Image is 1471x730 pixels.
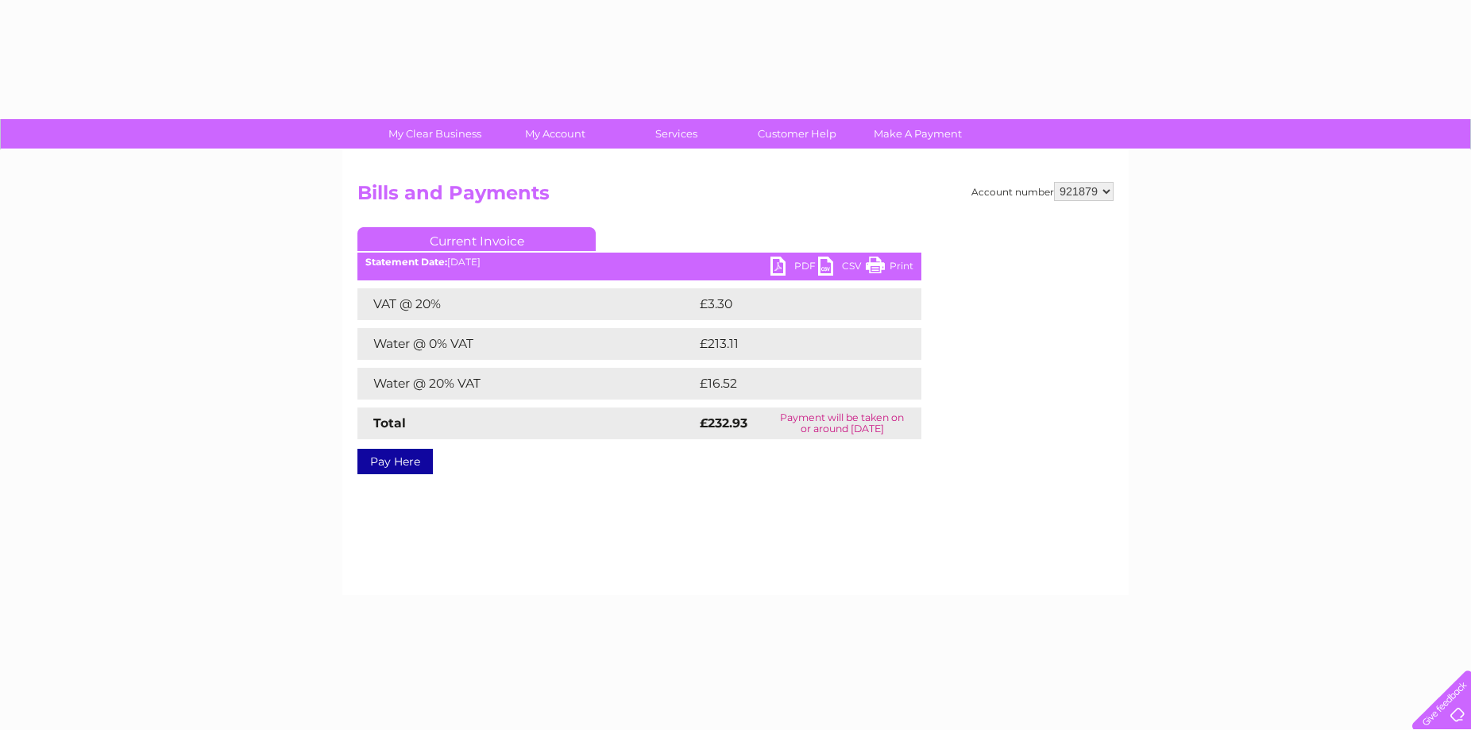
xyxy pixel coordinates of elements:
[732,119,863,149] a: Customer Help
[818,257,866,280] a: CSV
[770,257,818,280] a: PDF
[696,288,884,320] td: £3.30
[357,227,596,251] a: Current Invoice
[866,257,913,280] a: Print
[357,182,1114,212] h2: Bills and Payments
[365,256,447,268] b: Statement Date:
[357,449,433,474] a: Pay Here
[763,407,921,439] td: Payment will be taken on or around [DATE]
[357,257,921,268] div: [DATE]
[357,368,696,400] td: Water @ 20% VAT
[971,182,1114,201] div: Account number
[357,328,696,360] td: Water @ 0% VAT
[696,328,889,360] td: £213.11
[852,119,983,149] a: Make A Payment
[357,288,696,320] td: VAT @ 20%
[369,119,500,149] a: My Clear Business
[696,368,888,400] td: £16.52
[700,415,747,431] strong: £232.93
[490,119,621,149] a: My Account
[373,415,406,431] strong: Total
[611,119,742,149] a: Services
